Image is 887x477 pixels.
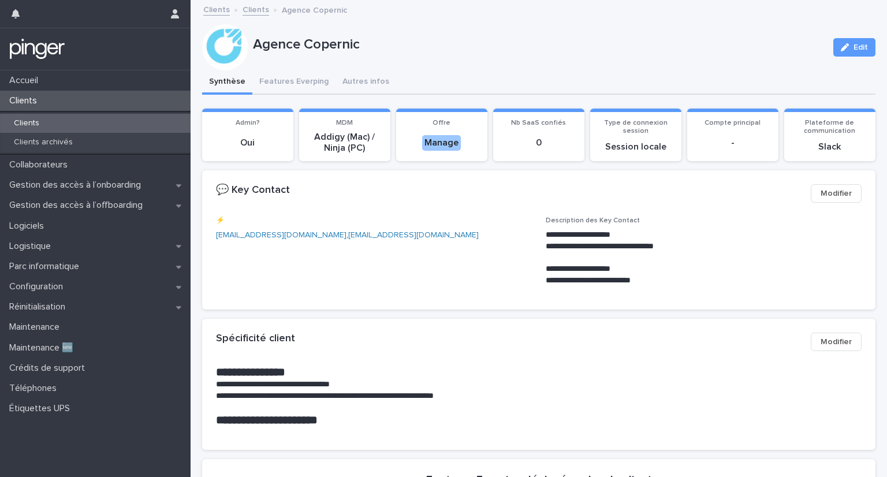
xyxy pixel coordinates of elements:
[5,261,88,272] p: Parc informatique
[597,141,674,152] p: Session locale
[5,221,53,232] p: Logiciels
[5,241,60,252] p: Logistique
[216,231,346,239] a: [EMAIL_ADDRESS][DOMAIN_NAME]
[5,342,83,353] p: Maintenance 🆕
[216,229,532,241] p: ,
[804,120,855,135] span: Plateforme de communication
[500,137,577,148] p: 0
[604,120,668,135] span: Type de connexion session
[705,120,761,126] span: Compte principal
[833,38,875,57] button: Edit
[216,217,225,224] span: ⚡️
[5,301,74,312] p: Réinitialisation
[821,336,852,348] span: Modifier
[9,38,65,61] img: mTgBEunGTSyRkCgitkcU
[236,120,260,126] span: Admin?
[791,141,869,152] p: Slack
[5,281,72,292] p: Configuration
[5,322,69,333] p: Maintenance
[336,120,353,126] span: MDM
[243,2,269,16] a: Clients
[5,363,94,374] p: Crédits de support
[216,333,295,345] h2: Spécificité client
[348,231,479,239] a: [EMAIL_ADDRESS][DOMAIN_NAME]
[253,36,824,53] p: Agence Copernic
[854,43,868,51] span: Edit
[209,137,286,148] p: Oui
[821,188,852,199] span: Modifier
[422,135,461,151] div: Manage
[511,120,566,126] span: Nb SaaS confiés
[5,383,66,394] p: Téléphones
[203,2,230,16] a: Clients
[811,184,862,203] button: Modifier
[811,333,862,351] button: Modifier
[306,132,383,154] p: Addigy (Mac) / Ninja (PC)
[5,137,82,147] p: Clients archivés
[282,3,347,16] p: Agence Copernic
[5,180,150,191] p: Gestion des accès à l’onboarding
[5,403,79,414] p: Étiquettes UPS
[5,118,49,128] p: Clients
[694,137,772,148] p: -
[546,217,640,224] span: Description des Key Contact
[5,200,152,211] p: Gestion des accès à l’offboarding
[433,120,450,126] span: Offre
[202,70,252,95] button: Synthèse
[5,159,77,170] p: Collaborateurs
[5,75,47,86] p: Accueil
[5,95,46,106] p: Clients
[216,184,290,197] h2: 💬 Key Contact
[336,70,396,95] button: Autres infos
[252,70,336,95] button: Features Everping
